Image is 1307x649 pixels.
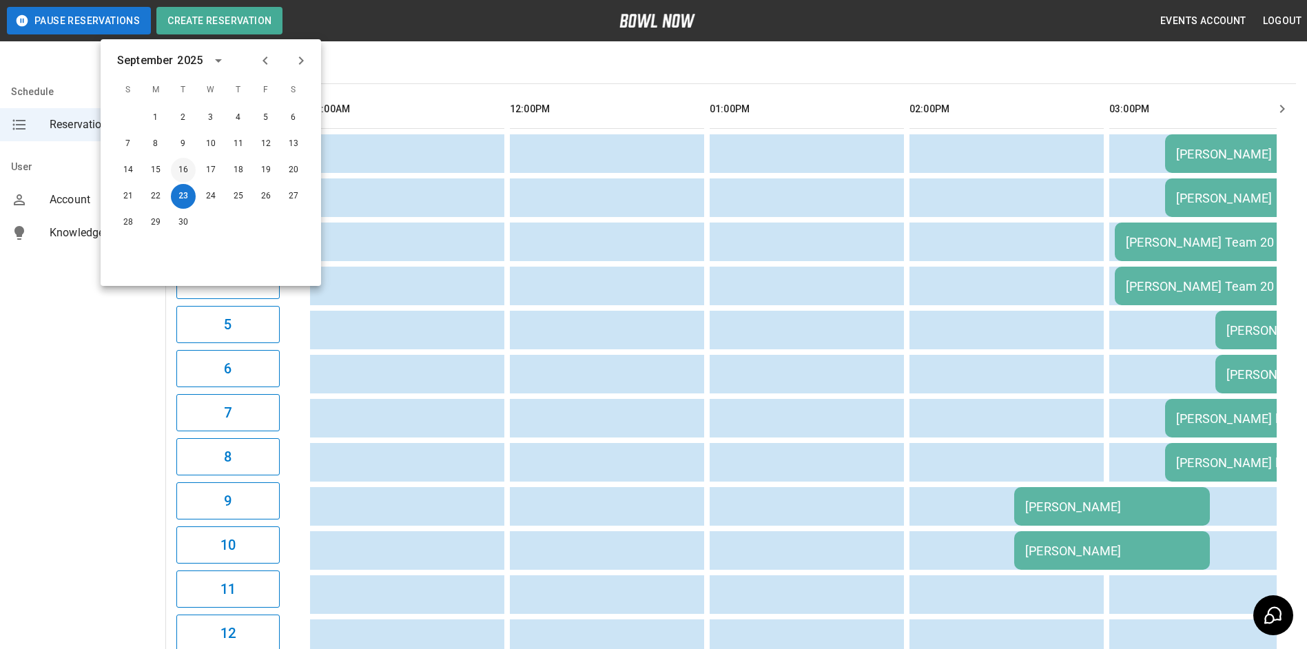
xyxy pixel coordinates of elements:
[310,90,504,129] th: 11:00AM
[224,313,231,336] h6: 5
[171,184,196,209] button: Sep 23, 2025
[176,482,280,519] button: 9
[171,158,196,183] button: Sep 16, 2025
[116,158,141,183] button: Sep 14, 2025
[143,76,168,104] span: M
[143,132,168,156] button: Sep 8, 2025
[198,105,223,130] button: Sep 3, 2025
[254,76,278,104] span: F
[198,76,223,104] span: W
[50,192,154,208] span: Account
[117,52,173,69] div: September
[143,105,168,130] button: Sep 1, 2025
[171,210,196,235] button: Sep 30, 2025
[177,52,203,69] div: 2025
[226,132,251,156] button: Sep 11, 2025
[176,50,1296,83] div: inventory tabs
[176,306,280,343] button: 5
[198,132,223,156] button: Sep 10, 2025
[226,105,251,130] button: Sep 4, 2025
[116,132,141,156] button: Sep 7, 2025
[116,76,141,104] span: S
[50,116,154,133] span: Reservations
[254,132,278,156] button: Sep 12, 2025
[619,14,695,28] img: logo
[281,158,306,183] button: Sep 20, 2025
[281,132,306,156] button: Sep 13, 2025
[220,622,236,644] h6: 12
[143,210,168,235] button: Sep 29, 2025
[116,210,141,235] button: Sep 28, 2025
[281,76,306,104] span: S
[50,225,154,241] span: Knowledge Base
[143,184,168,209] button: Sep 22, 2025
[254,105,278,130] button: Sep 5, 2025
[226,76,251,104] span: T
[224,446,231,468] h6: 8
[171,105,196,130] button: Sep 2, 2025
[909,90,1104,129] th: 02:00PM
[1257,8,1307,34] button: Logout
[1025,544,1199,558] div: [PERSON_NAME]
[254,184,278,209] button: Sep 26, 2025
[254,158,278,183] button: Sep 19, 2025
[176,438,280,475] button: 8
[281,105,306,130] button: Sep 6, 2025
[176,526,280,564] button: 10
[207,49,230,72] button: calendar view is open, switch to year view
[171,132,196,156] button: Sep 9, 2025
[224,402,231,424] h6: 7
[281,184,306,209] button: Sep 27, 2025
[176,394,280,431] button: 7
[220,534,236,556] h6: 10
[116,184,141,209] button: Sep 21, 2025
[289,49,313,72] button: Next month
[1025,499,1199,514] div: [PERSON_NAME]
[176,350,280,387] button: 6
[226,158,251,183] button: Sep 18, 2025
[171,76,196,104] span: T
[220,578,236,600] h6: 11
[226,184,251,209] button: Sep 25, 2025
[7,7,151,34] button: Pause Reservations
[224,358,231,380] h6: 6
[156,7,282,34] button: Create Reservation
[510,90,704,129] th: 12:00PM
[176,570,280,608] button: 11
[198,158,223,183] button: Sep 17, 2025
[710,90,904,129] th: 01:00PM
[198,184,223,209] button: Sep 24, 2025
[254,49,277,72] button: Previous month
[143,158,168,183] button: Sep 15, 2025
[1155,8,1252,34] button: Events Account
[224,490,231,512] h6: 9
